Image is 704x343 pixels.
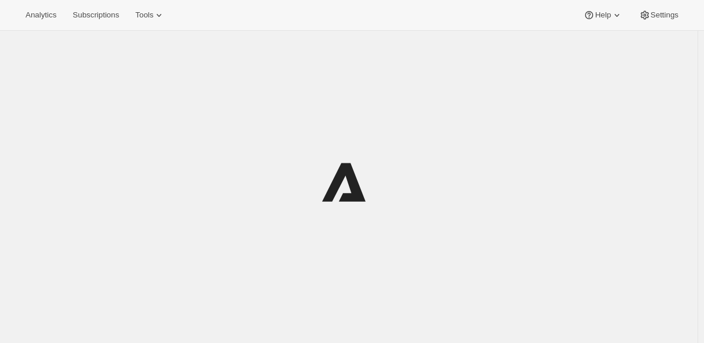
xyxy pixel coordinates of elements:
[26,10,56,20] span: Analytics
[66,7,126,23] button: Subscriptions
[135,10,153,20] span: Tools
[19,7,63,23] button: Analytics
[632,7,685,23] button: Settings
[595,10,611,20] span: Help
[128,7,172,23] button: Tools
[576,7,629,23] button: Help
[651,10,678,20] span: Settings
[73,10,119,20] span: Subscriptions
